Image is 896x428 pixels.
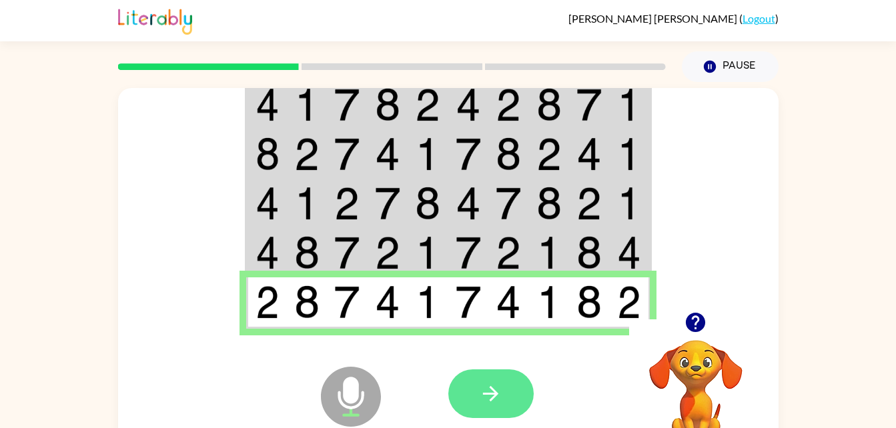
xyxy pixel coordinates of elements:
img: Literably [118,5,192,35]
img: 2 [576,187,602,220]
button: Pause [682,51,779,82]
img: 1 [536,285,562,319]
div: ( ) [568,12,779,25]
img: 2 [496,236,521,269]
img: 8 [294,285,320,319]
span: [PERSON_NAME] [PERSON_NAME] [568,12,739,25]
img: 2 [536,137,562,171]
img: 4 [256,88,280,121]
img: 1 [294,187,320,220]
img: 7 [334,137,360,171]
img: 1 [617,88,641,121]
img: 2 [294,137,320,171]
img: 1 [294,88,320,121]
img: 8 [496,137,521,171]
img: 4 [576,137,602,171]
img: 1 [536,236,562,269]
img: 8 [415,187,440,220]
img: 7 [576,88,602,121]
img: 2 [617,285,641,319]
img: 4 [375,137,400,171]
img: 2 [334,187,360,220]
img: 4 [496,285,521,319]
img: 7 [334,236,360,269]
img: 8 [294,236,320,269]
img: 8 [536,187,562,220]
img: 7 [334,88,360,121]
img: 8 [576,285,602,319]
img: 1 [415,285,440,319]
img: 2 [375,236,400,269]
a: Logout [743,12,775,25]
img: 1 [617,137,641,171]
img: 7 [375,187,400,220]
img: 7 [456,285,481,319]
img: 8 [536,88,562,121]
img: 4 [456,88,481,121]
img: 7 [496,187,521,220]
img: 4 [256,187,280,220]
img: 8 [576,236,602,269]
img: 1 [415,236,440,269]
img: 2 [256,285,280,319]
img: 7 [456,236,481,269]
img: 7 [334,285,360,319]
img: 4 [617,236,641,269]
img: 4 [256,236,280,269]
img: 8 [375,88,400,121]
img: 8 [256,137,280,171]
img: 2 [496,88,521,121]
img: 2 [415,88,440,121]
img: 4 [375,285,400,319]
img: 1 [617,187,641,220]
img: 1 [415,137,440,171]
img: 7 [456,137,481,171]
img: 4 [456,187,481,220]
